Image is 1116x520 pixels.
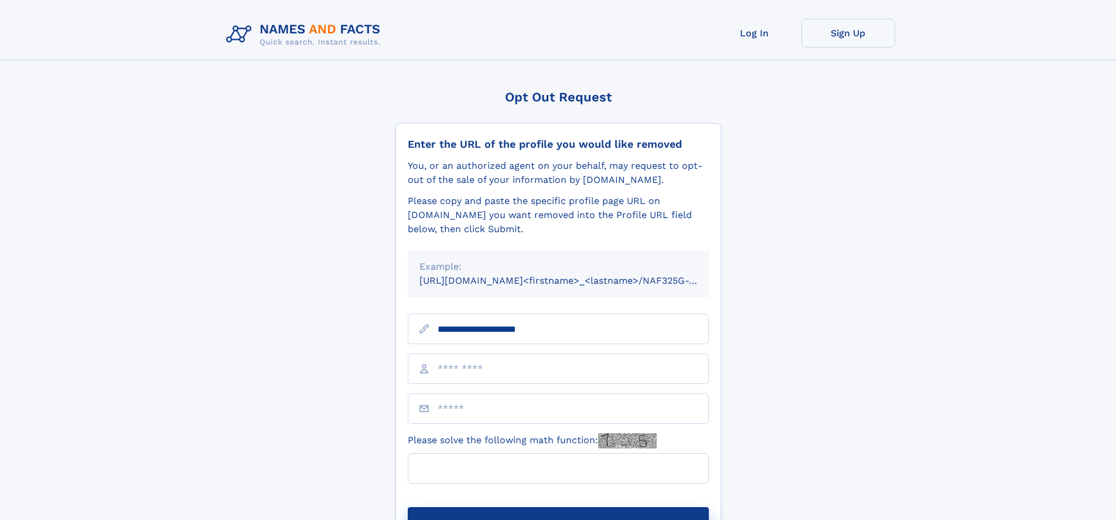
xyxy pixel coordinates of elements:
div: Please copy and paste the specific profile page URL on [DOMAIN_NAME] you want removed into the Pr... [408,194,709,236]
label: Please solve the following math function: [408,433,657,448]
div: Example: [419,260,697,274]
small: [URL][DOMAIN_NAME]<firstname>_<lastname>/NAF325G-xxxxxxxx [419,275,731,286]
a: Sign Up [801,19,895,47]
div: Enter the URL of the profile you would like removed [408,138,709,151]
div: You, or an authorized agent on your behalf, may request to opt-out of the sale of your informatio... [408,159,709,187]
a: Log In [708,19,801,47]
div: Opt Out Request [395,90,721,104]
img: Logo Names and Facts [221,19,390,50]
